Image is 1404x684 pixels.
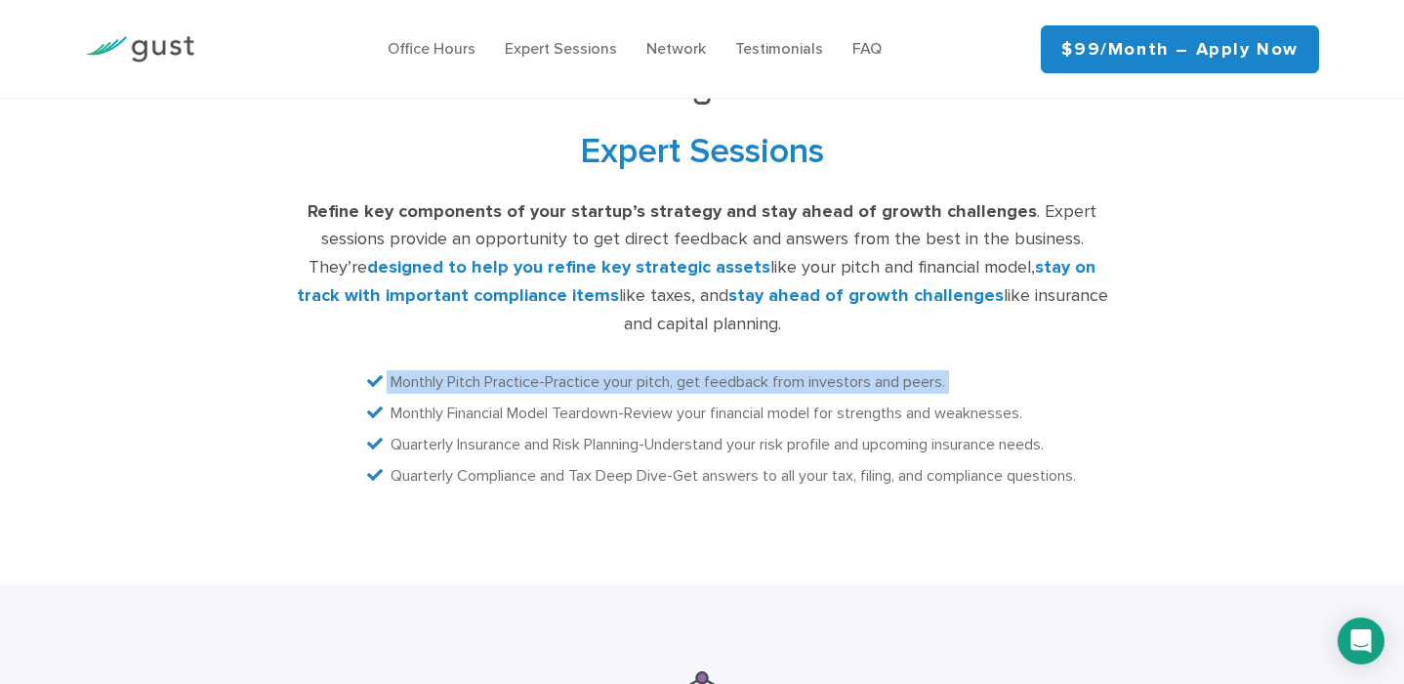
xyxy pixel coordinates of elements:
div: . Expert sessions provide an opportunity to get direct feedback and answers from the best in the ... [288,198,1115,339]
span: Insurance and Risk Planning [457,435,639,453]
span: Monthly [391,372,443,391]
span: designed to help you refine key strategic assets [367,257,770,278]
a: Testimonials [735,39,823,58]
a: $99/month – Apply Now [1041,25,1319,73]
span: Understand your risk profile and upcoming insurance needs. [644,435,1044,453]
span: Monthly [391,404,443,422]
a: Office Hours [388,39,475,58]
span: Review your financial model for strengths and weaknesses. [624,404,1022,422]
li: - [367,402,1076,425]
a: Network [646,39,706,58]
h2: Expert Sessions [111,128,1293,175]
a: Expert Sessions [505,39,617,58]
span: Quarterly [391,435,453,453]
span: Get answers to all your tax, filing, and compliance questions. [673,466,1076,485]
span: Practice your pitch, get feedback from investors and peers. [545,372,945,391]
li: - [367,370,1076,394]
span: Financial Model Teardown [447,404,618,422]
span: stay ahead of growth challenges [728,285,1004,306]
span: Pitch Practice [447,372,539,391]
div: Open Intercom Messenger [1338,618,1384,664]
li: - [367,433,1076,456]
a: FAQ [852,39,882,58]
strong: Refine key components of your startup’s strategy and stay ahead of growth challenges [308,201,1037,222]
span: stay on track with important compliance items [297,257,1096,306]
img: Gust Logo [85,36,194,63]
span: Compliance and Tax Deep Dive [457,466,667,485]
li: - [367,464,1076,488]
span: Quarterly [391,466,453,485]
